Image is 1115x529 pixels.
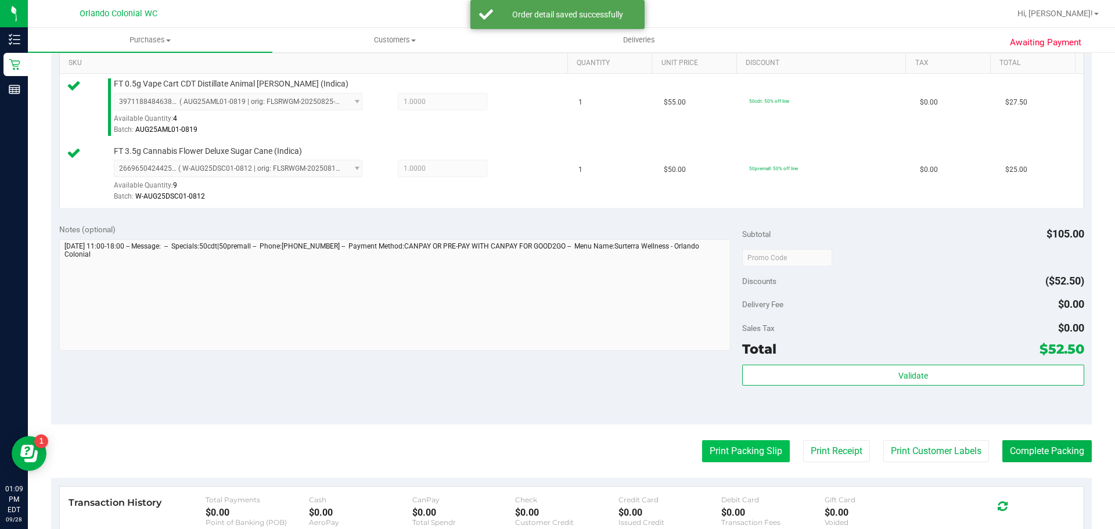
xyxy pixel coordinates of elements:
[173,114,177,123] span: 4
[721,495,825,504] div: Debit Card
[114,78,348,89] span: FT 0.5g Vape Cart CDT Distillate Animal [PERSON_NAME] (Indica)
[12,436,46,471] iframe: Resource center
[618,495,722,504] div: Credit Card
[309,495,412,504] div: Cash
[702,440,790,462] button: Print Packing Slip
[1017,9,1093,18] span: Hi, [PERSON_NAME]!
[898,371,928,380] span: Validate
[742,229,771,239] span: Subtotal
[825,507,928,518] div: $0.00
[825,518,928,527] div: Voided
[749,98,789,104] span: 50cdt: 50% off line
[80,9,157,19] span: Orlando Colonial WC
[1010,36,1081,49] span: Awaiting Payment
[742,341,776,357] span: Total
[883,440,989,462] button: Print Customer Labels
[499,9,636,20] div: Order detail saved successfully
[69,59,563,68] a: SKU
[618,507,722,518] div: $0.00
[664,164,686,175] span: $50.00
[135,125,197,134] span: AUG25AML01-0819
[9,59,20,70] inline-svg: Retail
[5,515,23,524] p: 09/28
[114,177,375,200] div: Available Quantity:
[746,59,901,68] a: Discount
[515,507,618,518] div: $0.00
[607,35,671,45] span: Deliveries
[803,440,870,462] button: Print Receipt
[114,192,134,200] span: Batch:
[749,165,798,171] span: 50premall: 50% off line
[135,192,205,200] span: W-AUG25DSC01-0812
[1005,97,1027,108] span: $27.50
[999,59,1070,68] a: Total
[412,495,516,504] div: CanPay
[309,518,412,527] div: AeroPay
[59,225,116,234] span: Notes (optional)
[114,110,375,133] div: Available Quantity:
[515,518,618,527] div: Customer Credit
[173,181,177,189] span: 9
[920,164,938,175] span: $0.00
[34,434,48,448] iframe: Resource center unread badge
[272,28,517,52] a: Customers
[742,271,776,292] span: Discounts
[1058,298,1084,310] span: $0.00
[412,507,516,518] div: $0.00
[721,507,825,518] div: $0.00
[742,300,783,309] span: Delivery Fee
[920,97,938,108] span: $0.00
[517,28,761,52] a: Deliveries
[825,495,928,504] div: Gift Card
[1045,275,1084,287] span: ($52.50)
[578,164,582,175] span: 1
[28,28,272,52] a: Purchases
[1040,341,1084,357] span: $52.50
[1002,440,1092,462] button: Complete Packing
[578,97,582,108] span: 1
[5,484,23,515] p: 01:09 PM EDT
[742,249,832,267] input: Promo Code
[412,518,516,527] div: Total Spendr
[618,518,722,527] div: Issued Credit
[664,97,686,108] span: $55.00
[661,59,732,68] a: Unit Price
[9,84,20,95] inline-svg: Reports
[206,507,309,518] div: $0.00
[721,518,825,527] div: Transaction Fees
[28,35,272,45] span: Purchases
[515,495,618,504] div: Check
[742,365,1084,386] button: Validate
[309,507,412,518] div: $0.00
[1046,228,1084,240] span: $105.00
[206,518,309,527] div: Point of Banking (POB)
[206,495,309,504] div: Total Payments
[1005,164,1027,175] span: $25.00
[114,125,134,134] span: Batch:
[915,59,986,68] a: Tax
[742,323,775,333] span: Sales Tax
[273,35,516,45] span: Customers
[114,146,302,157] span: FT 3.5g Cannabis Flower Deluxe Sugar Cane (Indica)
[9,34,20,45] inline-svg: Inventory
[577,59,648,68] a: Quantity
[1058,322,1084,334] span: $0.00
